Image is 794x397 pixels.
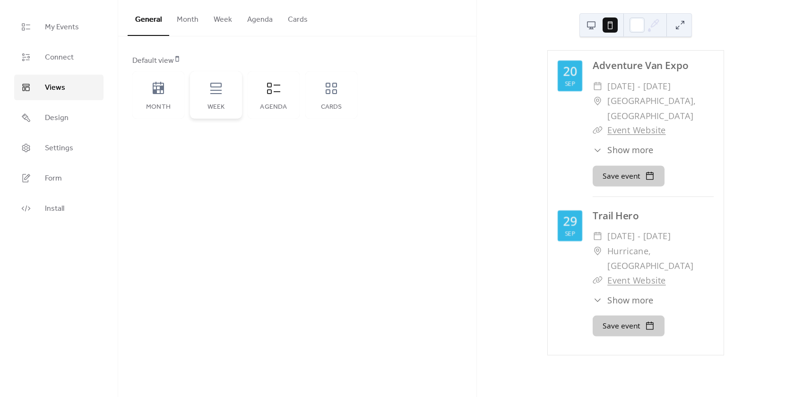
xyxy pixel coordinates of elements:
[564,80,575,86] div: Sep
[593,166,665,187] button: Save event
[607,94,714,123] span: [GEOGRAPHIC_DATA], [GEOGRAPHIC_DATA]
[142,104,175,111] div: Month
[593,79,603,94] div: ​
[593,243,603,258] div: ​
[593,59,689,72] a: Adventure Van Expo
[593,209,639,223] a: Trail Hero
[607,124,666,136] a: Event Website
[45,203,64,215] span: Install
[607,144,654,156] span: Show more
[315,104,348,111] div: Cards
[45,143,73,154] span: Settings
[14,75,104,100] a: Views
[593,273,603,287] div: ​
[607,229,671,244] span: [DATE] - [DATE]
[593,144,654,156] button: ​Show more
[593,229,603,244] div: ​
[45,82,65,94] span: Views
[563,216,577,228] div: 29
[593,293,654,306] button: ​Show more
[257,104,290,111] div: Agenda
[199,104,233,111] div: Week
[14,135,104,161] a: Settings
[593,94,603,108] div: ​
[564,230,575,236] div: Sep
[607,293,654,306] span: Show more
[607,243,714,273] span: Hurricane, [GEOGRAPHIC_DATA]
[45,52,74,63] span: Connect
[45,22,79,33] span: My Events
[14,196,104,221] a: Install
[593,144,603,156] div: ​
[45,112,69,124] span: Design
[14,14,104,40] a: My Events
[593,316,665,337] button: Save event
[132,55,460,67] div: Default view
[14,44,104,70] a: Connect
[593,123,603,138] div: ​
[14,105,104,130] a: Design
[607,79,671,94] span: [DATE] - [DATE]
[14,165,104,191] a: Form
[45,173,62,184] span: Form
[563,66,577,78] div: 20
[593,293,603,306] div: ​
[607,274,666,286] a: Event Website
